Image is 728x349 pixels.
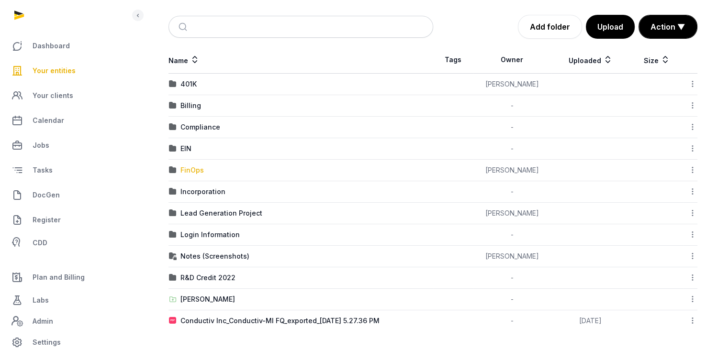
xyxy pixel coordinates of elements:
a: Tasks [8,159,130,182]
a: Dashboard [8,34,130,57]
img: folder.svg [169,80,177,88]
span: DocGen [33,189,60,201]
td: - [473,224,551,246]
img: folder.svg [169,166,177,174]
td: - [473,310,551,332]
img: folder.svg [169,209,177,217]
a: DocGen [8,184,130,207]
th: Uploaded [551,46,630,74]
div: Conductiv Inc_Conductiv-MI FQ_exported_[DATE] 5.27.36 PM [180,316,380,326]
img: folder.svg [169,102,177,109]
img: folder-upload.svg [169,295,177,303]
td: - [473,267,551,289]
span: Labs [33,294,49,306]
a: Your clients [8,84,130,107]
td: [PERSON_NAME] [473,203,551,224]
img: pdf.svg [169,317,177,325]
img: folder.svg [169,231,177,239]
span: Plan and Billing [33,272,85,283]
img: folder.svg [169,145,177,153]
span: Register [33,214,61,226]
div: 401K [180,79,197,89]
div: EIN [180,144,191,153]
td: - [473,181,551,203]
div: R&D Credit 2022 [180,273,235,283]
td: - [473,289,551,310]
th: Size [630,46,683,74]
td: [PERSON_NAME] [473,160,551,181]
span: Admin [33,316,53,327]
span: Settings [33,337,61,348]
td: - [473,95,551,117]
span: Your entities [33,65,76,76]
img: folder.svg [169,188,177,196]
div: [PERSON_NAME] [180,294,235,304]
span: Tasks [33,164,53,176]
a: Add folder [518,15,582,39]
div: Compliance [180,122,220,132]
a: Register [8,208,130,231]
a: Calendar [8,109,130,132]
button: Action ▼ [639,15,697,38]
a: Admin [8,312,130,331]
div: Notes (Screenshots) [180,251,249,261]
a: CDD [8,233,130,252]
div: Incorporation [180,187,225,196]
div: Billing [180,101,201,110]
button: Submit [173,16,195,37]
img: folder.svg [169,123,177,131]
span: Jobs [33,140,49,151]
span: [DATE] [579,316,602,325]
td: [PERSON_NAME] [473,246,551,267]
td: - [473,117,551,138]
span: Calendar [33,115,64,126]
button: Upload [586,15,635,39]
div: Lead Generation Project [180,208,262,218]
img: folder.svg [169,274,177,282]
th: Owner [473,46,551,74]
a: Jobs [8,134,130,157]
a: Plan and Billing [8,266,130,289]
img: folder-locked-icon.svg [169,252,177,260]
div: FinOps [180,165,204,175]
td: - [473,138,551,160]
a: Labs [8,289,130,312]
span: Dashboard [33,40,70,52]
div: Login Information [180,230,240,240]
a: Your entities [8,59,130,82]
td: [PERSON_NAME] [473,74,551,95]
span: Your clients [33,90,73,101]
span: CDD [33,237,47,249]
th: Tags [433,46,473,74]
th: Name [168,46,433,74]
